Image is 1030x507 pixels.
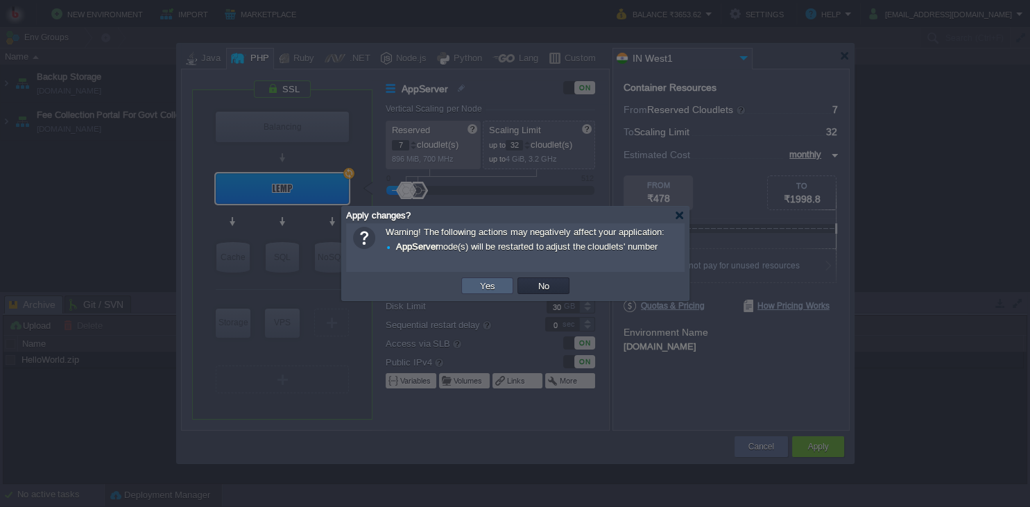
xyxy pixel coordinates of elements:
[476,280,499,292] button: Yes
[534,280,553,292] button: No
[346,210,411,221] span: Apply changes?
[386,239,678,255] div: node(s) will be restarted to adjust the cloudlets' number
[386,227,678,255] span: Warning! The following actions may negatively affect your application:
[396,241,438,252] b: AppServer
